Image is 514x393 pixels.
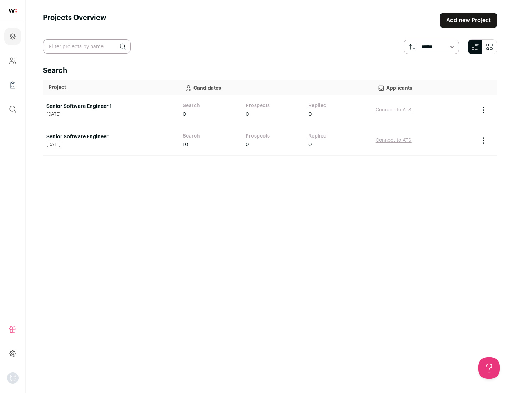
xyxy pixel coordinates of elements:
img: wellfound-shorthand-0d5821cbd27db2630d0214b213865d53afaa358527fdda9d0ea32b1df1b89c2c.svg [9,9,17,13]
a: Replied [308,102,327,109]
a: Search [183,102,200,109]
span: [DATE] [46,111,176,117]
a: Projects [4,28,21,45]
img: nopic.png [7,372,19,384]
a: Company and ATS Settings [4,52,21,69]
a: Senior Software Engineer [46,133,176,140]
a: Replied [308,133,327,140]
p: Project [49,84,173,91]
a: Add new Project [440,13,497,28]
span: [DATE] [46,142,176,148]
p: Applicants [378,80,470,95]
span: 0 [308,111,312,118]
span: 0 [246,141,249,148]
a: Senior Software Engineer 1 [46,103,176,110]
p: Candidates [185,80,366,95]
span: 0 [183,111,186,118]
span: 0 [246,111,249,118]
a: Connect to ATS [376,138,412,143]
span: 0 [308,141,312,148]
a: Connect to ATS [376,108,412,113]
button: Project Actions [479,106,488,114]
h1: Projects Overview [43,13,106,28]
button: Project Actions [479,136,488,145]
a: Prospects [246,133,270,140]
a: Prospects [246,102,270,109]
a: Search [183,133,200,140]
input: Filter projects by name [43,39,131,54]
span: 10 [183,141,188,148]
iframe: Help Scout Beacon - Open [478,357,500,379]
h2: Search [43,66,497,76]
button: Open dropdown [7,372,19,384]
a: Company Lists [4,76,21,94]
